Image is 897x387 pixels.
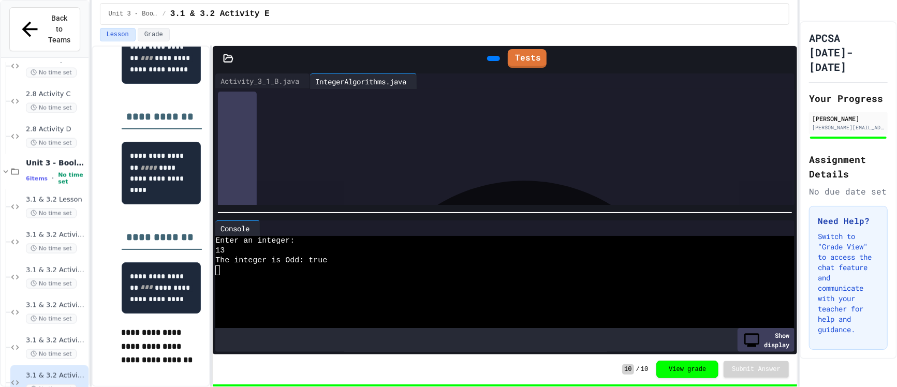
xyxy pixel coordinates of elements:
span: 3.1 & 3.2 Activity B [26,266,86,275]
div: [PERSON_NAME][EMAIL_ADDRESS][DOMAIN_NAME] [812,124,885,131]
span: 3.1 & 3.2 Activity C [26,301,86,310]
span: 10 [641,365,648,374]
span: 3.1 & 3.2 Lesson [26,196,86,204]
div: [PERSON_NAME] [812,114,885,123]
span: 2.8 Activity D [26,125,86,134]
span: No time set [26,279,77,289]
span: 3.1 & 3.2 Activity E [170,8,270,20]
span: Back to Teams [48,13,71,46]
span: No time set [26,314,77,324]
span: No time set [58,172,86,185]
div: IntegerAlgorithms.java [310,73,417,89]
span: Submit Answer [732,365,781,374]
span: Enter an integer: [215,236,295,246]
div: Console [215,223,255,234]
span: No time set [26,138,77,148]
span: / [163,10,166,18]
span: Unit 3 - Boolean Expressions [26,158,86,168]
span: 3.1 & 3.2 Activity A [26,231,86,240]
div: No due date set [809,185,888,198]
button: Grade [138,28,170,41]
span: No time set [26,244,77,254]
span: 10 [622,364,634,375]
span: No time set [26,103,77,113]
div: Activity_3_1_B.java [215,73,310,89]
span: 3.1 & 3.2 Activity E [26,371,86,380]
div: Console [215,220,260,236]
span: 13 [215,246,225,256]
span: 6 items [26,175,48,182]
span: Unit 3 - Boolean Expressions [109,10,158,18]
span: 3.1 & 3.2 Activity D [26,336,86,345]
span: The integer is Odd: true [215,256,327,265]
button: Back to Teams [9,7,80,51]
button: View grade [656,361,718,378]
div: Show display [738,328,795,352]
button: Lesson [100,28,136,41]
div: IntegerAlgorithms.java [310,76,411,87]
a: Tests [508,49,547,68]
span: No time set [26,68,77,78]
p: Switch to "Grade View" to access the chat feature and communicate with your teacher for help and ... [818,231,879,335]
span: 2.8 Activity C [26,90,86,99]
h1: APCSA [DATE]-[DATE] [809,31,888,74]
h3: Need Help? [818,215,879,227]
span: / [636,365,640,374]
span: • [52,174,54,183]
div: Activity_3_1_B.java [215,76,304,86]
span: No time set [26,349,77,359]
h2: Assignment Details [809,152,888,181]
span: No time set [26,209,77,218]
h2: Your Progress [809,91,888,106]
button: Submit Answer [724,361,789,378]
